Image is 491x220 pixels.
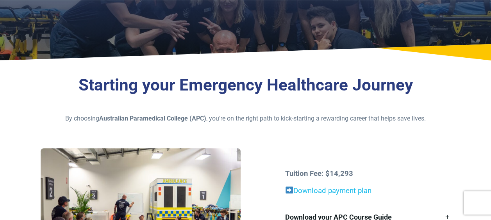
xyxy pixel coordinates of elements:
strong: Tuition Fee: $14,293 [285,169,353,178]
p: By choosing , you’re on the right path to kick-starting a rewarding career that helps save lives. [41,114,450,123]
img: ➡️ [286,186,293,194]
a: Download payment plan [285,186,371,195]
h3: Starting your Emergency Healthcare Journey [41,75,450,95]
strong: Australian Paramedical College (APC) [99,115,206,122]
